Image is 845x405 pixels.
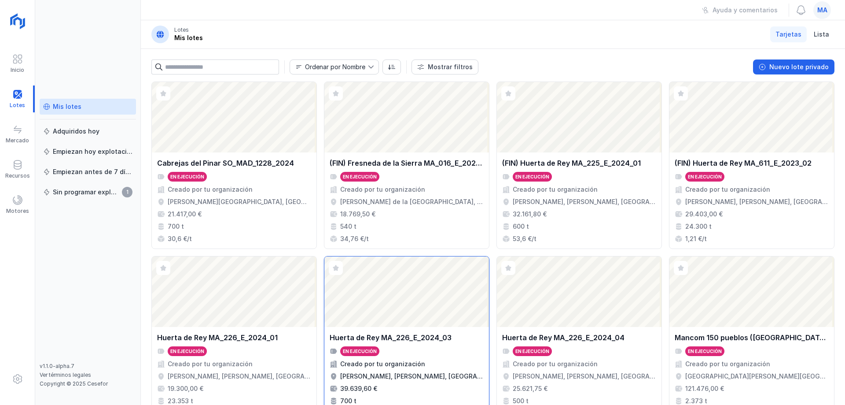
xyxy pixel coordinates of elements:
[688,348,722,354] div: En ejecución
[769,63,829,71] div: Nuevo lote privado
[675,332,829,343] div: Mancom 150 pueblos ([GEOGRAPHIC_DATA]) SO_MAD_1186_2024
[40,363,136,370] div: v1.1.0-alpha.7
[53,188,119,197] div: Sin programar explotación
[685,210,723,219] div: 29.403,00 €
[40,164,136,180] a: Empiezan antes de 7 días
[40,99,136,115] a: Mis lotes
[168,222,184,231] div: 700 t
[685,384,724,393] div: 121.476,00 €
[53,102,81,111] div: Mis lotes
[513,360,598,368] div: Creado por tu organización
[775,30,801,39] span: Tarjetas
[168,372,311,381] div: [PERSON_NAME], [PERSON_NAME], [GEOGRAPHIC_DATA], [GEOGRAPHIC_DATA]
[513,234,536,243] div: 53,6 €/t
[305,64,365,70] div: Ordenar por Nombre
[513,384,547,393] div: 25.621,75 €
[513,372,656,381] div: [PERSON_NAME], [PERSON_NAME], [GEOGRAPHIC_DATA], [GEOGRAPHIC_DATA]
[157,158,294,168] div: Cabrejas del Pinar SO_MAD_1228_2024
[40,144,136,160] a: Empiezan hoy explotación
[515,348,549,354] div: En ejecución
[40,380,136,387] div: Copyright © 2025 Cesefor
[6,208,29,215] div: Motores
[168,234,192,243] div: 30,6 €/t
[40,123,136,139] a: Adquiridos hoy
[40,184,136,200] a: Sin programar explotación1
[340,197,484,206] div: [PERSON_NAME] de la [GEOGRAPHIC_DATA], [GEOGRAPHIC_DATA], [GEOGRAPHIC_DATA], [GEOGRAPHIC_DATA]
[168,384,203,393] div: 19.300,00 €
[688,174,722,180] div: En ejecución
[174,33,203,42] div: Mis lotes
[174,26,189,33] div: Lotes
[685,360,770,368] div: Creado por tu organización
[168,360,253,368] div: Creado por tu organización
[343,348,377,354] div: En ejecución
[340,234,369,243] div: 34,76 €/t
[168,197,311,206] div: [PERSON_NAME][GEOGRAPHIC_DATA], [GEOGRAPHIC_DATA], [GEOGRAPHIC_DATA]
[340,222,356,231] div: 540 t
[340,185,425,194] div: Creado por tu organización
[513,185,598,194] div: Creado por tu organización
[324,82,489,249] a: (FIN) Fresneda de la Sierra MA_016_E_2024_01En ejecuciónCreado por tu organización[PERSON_NAME] d...
[713,6,778,15] div: Ayuda y comentarios
[411,59,478,74] button: Mostrar filtros
[340,210,375,219] div: 18.769,50 €
[685,372,829,381] div: [GEOGRAPHIC_DATA][PERSON_NAME][GEOGRAPHIC_DATA], [GEOGRAPHIC_DATA], [GEOGRAPHIC_DATA]
[513,222,529,231] div: 600 t
[330,158,484,168] div: (FIN) Fresneda de la Sierra MA_016_E_2024_01
[168,210,202,219] div: 21.417,00 €
[814,30,829,39] span: Lista
[753,59,834,74] button: Nuevo lote privado
[53,127,99,136] div: Adquiridos hoy
[290,60,368,74] span: Nombre
[168,185,253,194] div: Creado por tu organización
[157,332,278,343] div: Huerta de Rey MA_226_E_2024_01
[122,187,132,197] span: 1
[170,174,204,180] div: En ejecución
[669,82,834,249] a: (FIN) Huerta de Rey MA_611_E_2023_02En ejecuciónCreado por tu organización[PERSON_NAME], [PERSON_...
[675,158,812,168] div: (FIN) Huerta de Rey MA_611_E_2023_02
[770,26,807,42] a: Tarjetas
[151,82,317,249] a: Cabrejas del Pinar SO_MAD_1228_2024En ejecuciónCreado por tu organización[PERSON_NAME][GEOGRAPHIC...
[817,6,827,15] span: ma
[330,332,452,343] div: Huerta de Rey MA_226_E_2024_03
[6,137,29,144] div: Mercado
[170,348,204,354] div: En ejecución
[513,197,656,206] div: [PERSON_NAME], [PERSON_NAME], [GEOGRAPHIC_DATA], [GEOGRAPHIC_DATA]
[685,222,712,231] div: 24.300 t
[340,372,484,381] div: [PERSON_NAME], [PERSON_NAME], [GEOGRAPHIC_DATA], [GEOGRAPHIC_DATA]
[496,82,662,249] a: (FIN) Huerta de Rey MA_225_E_2024_01En ejecuciónCreado por tu organización[PERSON_NAME], [PERSON_...
[515,174,549,180] div: En ejecución
[502,332,625,343] div: Huerta de Rey MA_226_E_2024_04
[11,67,24,74] div: Inicio
[7,10,29,32] img: logoRight.svg
[340,360,425,368] div: Creado por tu organización
[808,26,834,42] a: Lista
[428,63,473,71] div: Mostrar filtros
[685,197,829,206] div: [PERSON_NAME], [PERSON_NAME], [GEOGRAPHIC_DATA], [GEOGRAPHIC_DATA]
[685,185,770,194] div: Creado por tu organización
[343,174,377,180] div: En ejecución
[513,210,547,219] div: 32.161,80 €
[340,384,377,393] div: 39.639,60 €
[40,372,91,378] a: Ver términos legales
[53,147,132,156] div: Empiezan hoy explotación
[696,3,783,18] button: Ayuda y comentarios
[685,234,707,243] div: 1,21 €/t
[502,158,641,168] div: (FIN) Huerta de Rey MA_225_E_2024_01
[5,172,30,179] div: Recursos
[53,167,132,176] div: Empiezan antes de 7 días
